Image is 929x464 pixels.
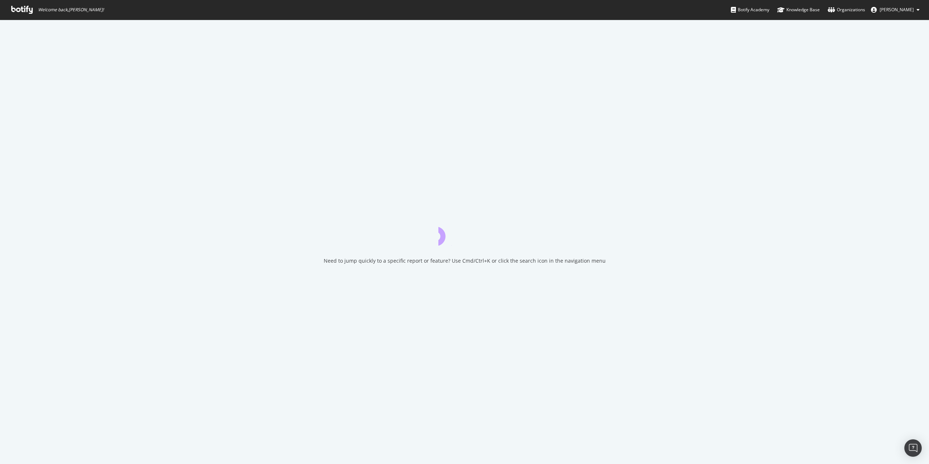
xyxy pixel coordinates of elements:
span: Axel Roth [880,7,914,13]
span: Welcome back, [PERSON_NAME] ! [38,7,104,13]
div: Knowledge Base [777,6,820,13]
div: Need to jump quickly to a specific report or feature? Use Cmd/Ctrl+K or click the search icon in ... [324,257,606,264]
div: Open Intercom Messenger [904,439,922,457]
div: Botify Academy [731,6,769,13]
div: Organizations [828,6,865,13]
div: animation [438,219,491,246]
button: [PERSON_NAME] [865,4,925,16]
